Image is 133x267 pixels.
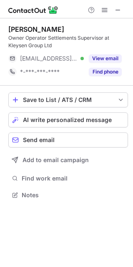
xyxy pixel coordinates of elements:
span: AI write personalized message [23,117,112,123]
span: Find work email [22,175,125,182]
button: Send email [8,132,128,147]
button: Reveal Button [89,54,122,63]
img: ContactOut v5.3.10 [8,5,58,15]
span: Send email [23,137,55,143]
button: Notes [8,189,128,201]
div: Owner Operator Settlements Supervisor at Kleysen Group Ltd [8,34,128,49]
div: Save to List / ATS / CRM [23,97,113,103]
span: [EMAIL_ADDRESS][DOMAIN_NAME] [20,55,78,62]
div: [PERSON_NAME] [8,25,64,33]
span: Notes [22,191,125,199]
button: save-profile-one-click [8,92,128,107]
span: Add to email campaign [23,157,89,163]
button: Find work email [8,173,128,184]
button: AI write personalized message [8,112,128,127]
button: Reveal Button [89,68,122,76]
button: Add to email campaign [8,153,128,168]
